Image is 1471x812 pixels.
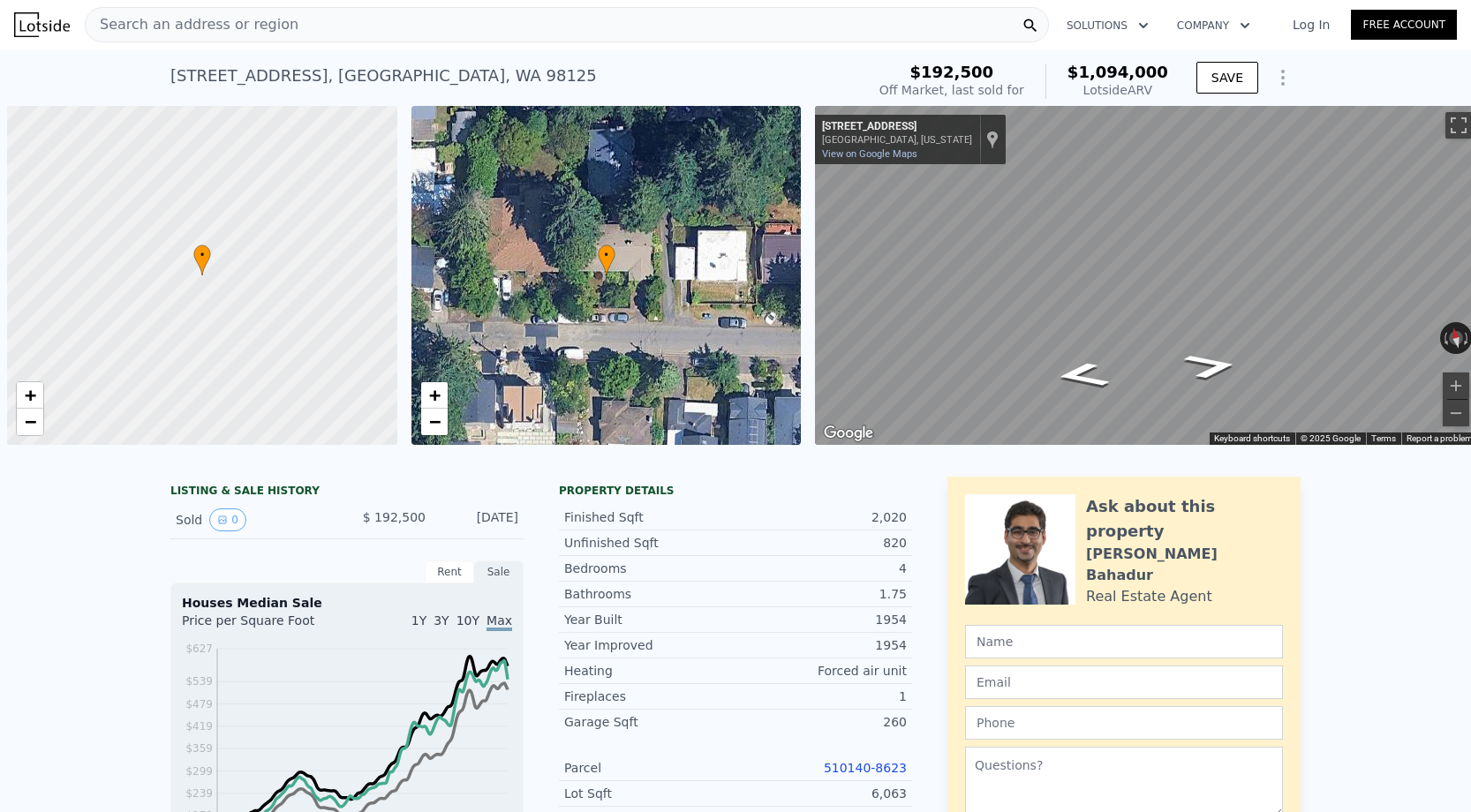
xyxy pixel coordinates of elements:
[428,410,440,432] span: −
[735,713,907,731] div: 260
[735,534,907,552] div: 820
[965,706,1283,740] input: Phone
[1371,433,1396,443] a: Terms (opens in new tab)
[1086,544,1283,586] div: [PERSON_NAME] Bahadur
[1086,494,1283,544] div: Ask about this property
[456,613,479,628] span: 10Y
[1031,356,1132,394] path: Go West, NE 104th St
[559,484,912,498] div: Property details
[735,662,907,680] div: Forced air unit
[185,742,213,755] tspan: $359
[564,534,735,552] div: Unfinished Sqft
[1271,16,1351,34] a: Log In
[1445,321,1466,356] button: Reset the view
[735,611,907,628] div: 1954
[185,643,213,655] tspan: $627
[487,613,512,631] span: Max
[819,422,878,445] a: Open this area in Google Maps (opens a new window)
[170,64,597,88] div: [STREET_ADDRESS] , [GEOGRAPHIC_DATA] , WA 98125
[824,761,907,775] a: 510140-8623
[564,560,735,577] div: Bedrooms
[564,688,735,705] div: Fireplaces
[86,14,298,35] span: Search an address or region
[185,787,213,800] tspan: $239
[819,422,878,445] img: Google
[1067,63,1168,81] span: $1,094,000
[1301,433,1361,443] span: © 2025 Google
[17,382,43,409] a: Zoom in
[428,384,440,406] span: +
[411,613,426,628] span: 1Y
[193,247,211,263] span: •
[25,384,36,406] span: +
[879,81,1024,99] div: Off Market, last sold for
[1163,10,1264,41] button: Company
[822,120,972,134] div: [STREET_ADDRESS]
[564,713,735,731] div: Garage Sqft
[735,636,907,654] div: 1954
[434,613,449,628] span: 3Y
[185,765,213,778] tspan: $299
[425,560,474,583] div: Rent
[564,508,735,526] div: Finished Sqft
[363,510,426,524] span: $ 192,500
[1351,10,1457,40] a: Free Account
[1265,60,1301,95] button: Show Options
[965,625,1283,658] input: Name
[564,759,735,777] div: Parcel
[185,698,213,710] tspan: $479
[1052,10,1163,41] button: Solutions
[822,148,917,160] a: View on Google Maps
[564,585,735,603] div: Bathrooms
[1440,322,1450,354] button: Rotate counterclockwise
[1214,432,1290,445] button: Keyboard shortcuts
[564,662,735,680] div: Heating
[17,409,43,435] a: Zoom out
[910,63,994,81] span: $192,500
[822,134,972,146] div: [GEOGRAPHIC_DATA], [US_STATE]
[421,382,448,409] a: Zoom in
[440,508,518,531] div: [DATE]
[193,244,211,275] div: •
[1443,372,1469,399] button: Zoom in
[421,409,448,435] a: Zoom out
[965,665,1283,699] input: Email
[170,484,524,501] div: LISTING & SALE HISTORY
[598,247,615,263] span: •
[735,688,907,705] div: 1
[735,508,907,526] div: 2,020
[1196,62,1258,94] button: SAVE
[735,785,907,802] div: 6,063
[182,612,347,640] div: Price per Square Foot
[564,785,735,802] div: Lot Sqft
[564,611,735,628] div: Year Built
[25,410,36,432] span: −
[1443,400,1469,426] button: Zoom out
[185,720,213,733] tspan: $419
[735,585,907,603] div: 1.75
[182,594,512,612] div: Houses Median Sale
[474,560,524,583] div: Sale
[564,636,735,654] div: Year Improved
[1086,586,1212,607] div: Real Estate Agent
[14,12,70,37] img: Lotside
[185,675,213,688] tspan: $539
[735,560,907,577] div: 4
[1161,347,1262,385] path: Go East, NE 104th St
[176,508,333,531] div: Sold
[598,244,615,275] div: •
[1067,81,1168,99] div: Lotside ARV
[209,508,246,531] button: View historical data
[986,130,999,149] a: Show location on map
